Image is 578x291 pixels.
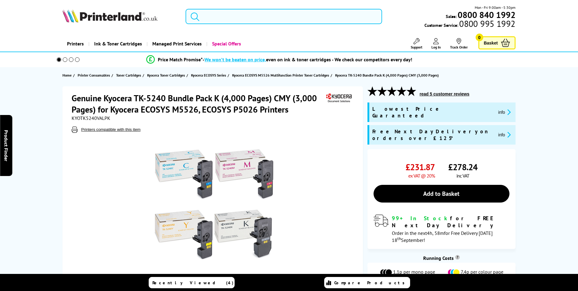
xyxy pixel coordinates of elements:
a: Toner Cartridges [116,72,143,78]
img: Printerland Logo [62,9,158,23]
sup: Cost per page [455,255,460,260]
span: Lowest Price Guaranteed [372,106,493,119]
a: Kyocera TK-5240 Bundle Pack K (4,000 Pages) CMY (3,000 Pages) [335,72,440,78]
a: Home [62,72,73,78]
img: Kyocera TK-5240 Bundle Pack K (4,000 Pages) CMY (3,000 Pages) [154,145,273,264]
span: 4h, 58m [427,230,444,236]
span: Kyocera TK-5240 Bundle Pack K (4,000 Pages) CMY (3,000 Pages) [335,72,439,78]
sup: th [397,236,401,241]
span: Kyocera ECOSYS M5526 Multifunction Printer Toner Cartridges [232,72,329,78]
a: Kyocera ECOSYS M5526 Multifunction Printer Toner Cartridges [232,72,331,78]
a: Printer Consumables [78,72,112,78]
div: - even on ink & toner cartridges - We check our competitors every day! [203,56,412,63]
span: 7.4p per colour page [461,269,503,276]
div: Running Costs [367,255,516,261]
span: Product Finder [3,130,9,161]
a: Printers [62,36,88,52]
span: We won’t be beaten on price, [204,56,266,63]
button: promo-description [496,109,512,116]
button: promo-description [496,131,512,138]
a: Compare Products [324,277,410,288]
span: Printer Consumables [78,72,110,78]
span: £231.87 [406,161,435,173]
a: 0800 840 1992 [457,12,516,18]
span: Home [62,72,72,78]
img: Kyocera [325,92,353,104]
span: Sales: [446,13,457,19]
a: Kyocera Toner Cartridges [147,72,186,78]
a: Recently Viewed (4) [149,277,235,288]
div: modal_delivery [374,215,509,243]
span: Recently Viewed (4) [152,280,234,286]
span: Basket [484,39,498,47]
span: Ink & Toner Cartridges [94,36,142,52]
button: read 5 customer reviews [418,91,471,97]
span: 1.1p per mono page [393,269,435,276]
span: £278.24 [448,161,477,173]
span: Toner Cartridges [116,72,141,78]
a: Track Order [450,38,468,49]
span: KYOTK5240VALPK [72,115,110,121]
span: 99+ In Stock [392,215,450,222]
span: ex VAT @ 20% [408,173,435,179]
span: inc VAT [456,173,469,179]
span: Free Next Day Delivery on orders over £125* [372,128,493,142]
span: Kyocera Toner Cartridges [147,72,185,78]
span: Support [411,45,422,49]
a: Basket 0 [478,36,516,49]
span: Log In [431,45,441,49]
span: 0 [476,34,483,41]
a: Support [411,38,422,49]
span: Kyocera ECOSYS Series [191,72,226,78]
span: 0800 995 1992 [458,21,515,27]
a: Log In [431,38,441,49]
h1: Genuine Kyocera TK-5240 Bundle Pack K (4,000 Pages) CMY (3,000 Pages) for Kyocera ECOSYS M5526, E... [72,92,325,115]
a: Kyocera ECOSYS Series [191,72,228,78]
span: Customer Service: [424,21,515,28]
span: Compare Products [334,280,408,286]
div: for FREE Next Day Delivery [392,215,509,229]
b: 0800 840 1992 [458,9,516,20]
a: Printerland Logo [62,9,178,24]
span: Price Match Promise* [158,56,203,63]
a: Ink & Toner Cartridges [88,36,147,52]
a: Managed Print Services [147,36,206,52]
a: Add to Basket [374,185,509,203]
span: Order in the next for Free Delivery [DATE] 18 September! [392,230,493,243]
span: Mon - Fri 9:00am - 5:30pm [475,5,516,10]
a: Special Offers [206,36,246,52]
li: modal_Promise [48,54,511,65]
button: Printers compatible with this item [79,127,142,132]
